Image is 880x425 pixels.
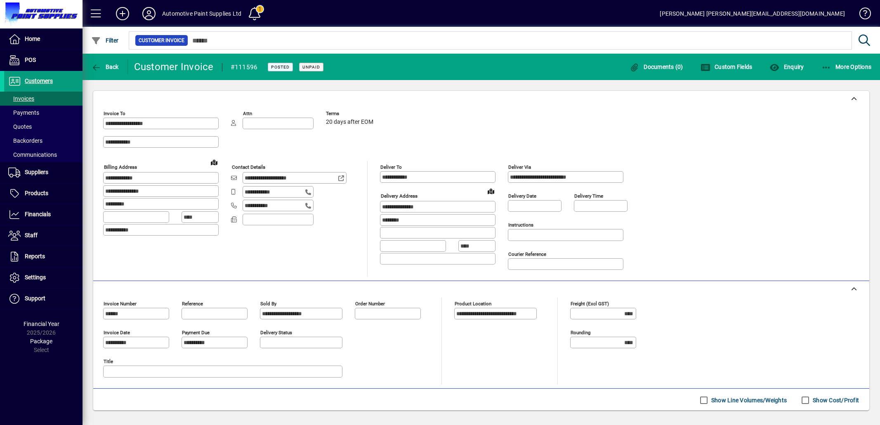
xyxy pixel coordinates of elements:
[104,111,125,116] mat-label: Invoice To
[25,78,53,84] span: Customers
[25,232,38,238] span: Staff
[25,211,51,217] span: Financials
[89,33,121,48] button: Filter
[182,330,210,335] mat-label: Payment due
[260,301,276,307] mat-label: Sold by
[136,6,162,21] button: Profile
[24,321,59,327] span: Financial Year
[4,120,83,134] a: Quotes
[25,35,40,42] span: Home
[231,61,258,74] div: #111596
[769,64,804,70] span: Enquiry
[139,36,184,45] span: Customer Invoice
[355,301,385,307] mat-label: Order number
[508,164,531,170] mat-label: Deliver via
[4,148,83,162] a: Communications
[8,109,39,116] span: Payments
[91,37,119,44] span: Filter
[821,64,872,70] span: More Options
[25,57,36,63] span: POS
[109,6,136,21] button: Add
[104,330,130,335] mat-label: Invoice date
[260,330,292,335] mat-label: Delivery status
[89,59,121,74] button: Back
[4,106,83,120] a: Payments
[162,7,241,20] div: Automotive Paint Supplies Ltd
[25,253,45,260] span: Reports
[508,222,533,228] mat-label: Instructions
[134,60,214,73] div: Customer Invoice
[484,184,498,198] a: View on map
[4,288,83,309] a: Support
[30,338,52,345] span: Package
[701,64,753,70] span: Custom Fields
[571,330,590,335] mat-label: Rounding
[628,59,685,74] button: Documents (0)
[326,119,373,125] span: 20 days after EOM
[25,274,46,281] span: Settings
[8,123,32,130] span: Quotes
[4,183,83,204] a: Products
[104,359,113,364] mat-label: Title
[182,301,203,307] mat-label: Reference
[104,301,137,307] mat-label: Invoice number
[4,267,83,288] a: Settings
[710,396,787,404] label: Show Line Volumes/Weights
[25,295,45,302] span: Support
[271,64,290,70] span: Posted
[4,92,83,106] a: Invoices
[4,134,83,148] a: Backorders
[91,64,119,70] span: Back
[508,251,546,257] mat-label: Courier Reference
[630,64,683,70] span: Documents (0)
[574,193,603,199] mat-label: Delivery time
[25,190,48,196] span: Products
[660,7,845,20] div: [PERSON_NAME] [PERSON_NAME][EMAIL_ADDRESS][DOMAIN_NAME]
[767,59,806,74] button: Enquiry
[326,111,375,116] span: Terms
[4,162,83,183] a: Suppliers
[571,301,609,307] mat-label: Freight (excl GST)
[4,50,83,71] a: POS
[811,396,859,404] label: Show Cost/Profit
[8,95,34,102] span: Invoices
[4,246,83,267] a: Reports
[698,59,755,74] button: Custom Fields
[4,29,83,50] a: Home
[208,156,221,169] a: View on map
[4,204,83,225] a: Financials
[819,59,874,74] button: More Options
[302,64,320,70] span: Unpaid
[4,225,83,246] a: Staff
[8,151,57,158] span: Communications
[508,193,536,199] mat-label: Delivery date
[83,59,128,74] app-page-header-button: Back
[243,111,252,116] mat-label: Attn
[8,137,42,144] span: Backorders
[853,2,870,28] a: Knowledge Base
[380,164,402,170] mat-label: Deliver To
[25,169,48,175] span: Suppliers
[455,301,491,307] mat-label: Product location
